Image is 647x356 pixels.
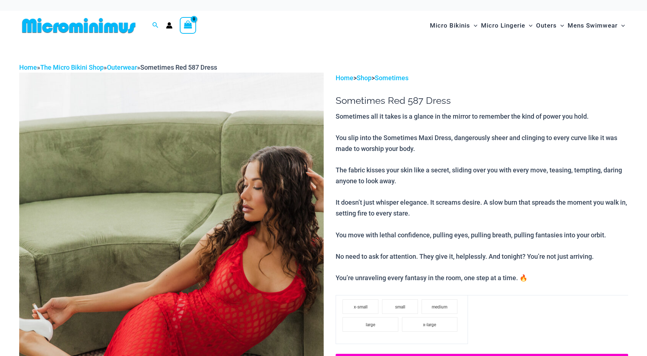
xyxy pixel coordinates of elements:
[568,16,618,35] span: Mens Swimwear
[336,73,628,83] p: > >
[366,322,375,327] span: large
[152,21,159,30] a: Search icon link
[107,64,137,71] a: Outerwear
[534,15,566,37] a: OutersMenu ToggleMenu Toggle
[382,299,418,314] li: small
[19,17,138,34] img: MM SHOP LOGO FLAT
[336,111,628,283] p: Sometimes all it takes is a glance in the mirror to remember the kind of power you hold. You slip...
[402,317,458,332] li: x-large
[336,74,353,82] a: Home
[40,64,104,71] a: The Micro Bikini Shop
[432,304,447,310] span: medium
[357,74,372,82] a: Shop
[336,95,628,106] h1: Sometimes Red 587 Dress
[19,64,217,71] span: » » »
[166,22,173,29] a: Account icon link
[423,322,436,327] span: x-large
[180,17,196,34] a: View Shopping Cart, empty
[343,299,378,314] li: x-small
[395,304,405,310] span: small
[428,15,479,37] a: Micro BikinisMenu ToggleMenu Toggle
[479,15,534,37] a: Micro LingerieMenu ToggleMenu Toggle
[470,16,477,35] span: Menu Toggle
[427,13,628,38] nav: Site Navigation
[481,16,525,35] span: Micro Lingerie
[422,299,457,314] li: medium
[430,16,470,35] span: Micro Bikinis
[557,16,564,35] span: Menu Toggle
[618,16,625,35] span: Menu Toggle
[19,64,37,71] a: Home
[354,304,368,310] span: x-small
[140,64,217,71] span: Sometimes Red 587 Dress
[343,317,398,332] li: large
[375,74,408,82] a: Sometimes
[525,16,532,35] span: Menu Toggle
[536,16,557,35] span: Outers
[566,15,627,37] a: Mens SwimwearMenu ToggleMenu Toggle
